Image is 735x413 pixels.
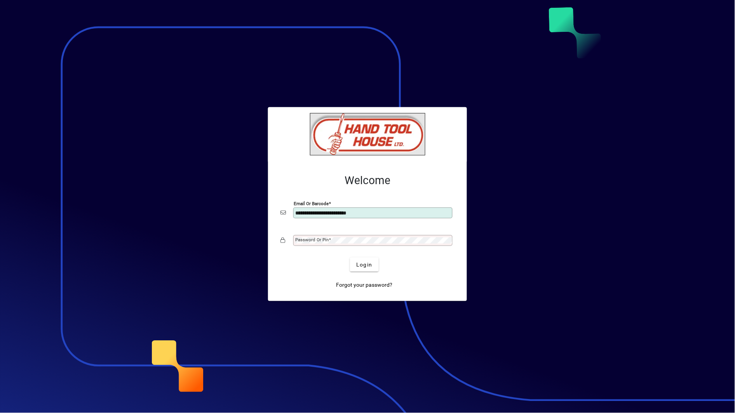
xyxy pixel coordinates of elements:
[336,281,393,289] span: Forgot your password?
[333,278,396,292] a: Forgot your password?
[294,201,329,206] mat-label: Email or Barcode
[280,174,455,187] h2: Welcome
[356,261,372,269] span: Login
[295,237,329,242] mat-label: Password or Pin
[350,258,378,272] button: Login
